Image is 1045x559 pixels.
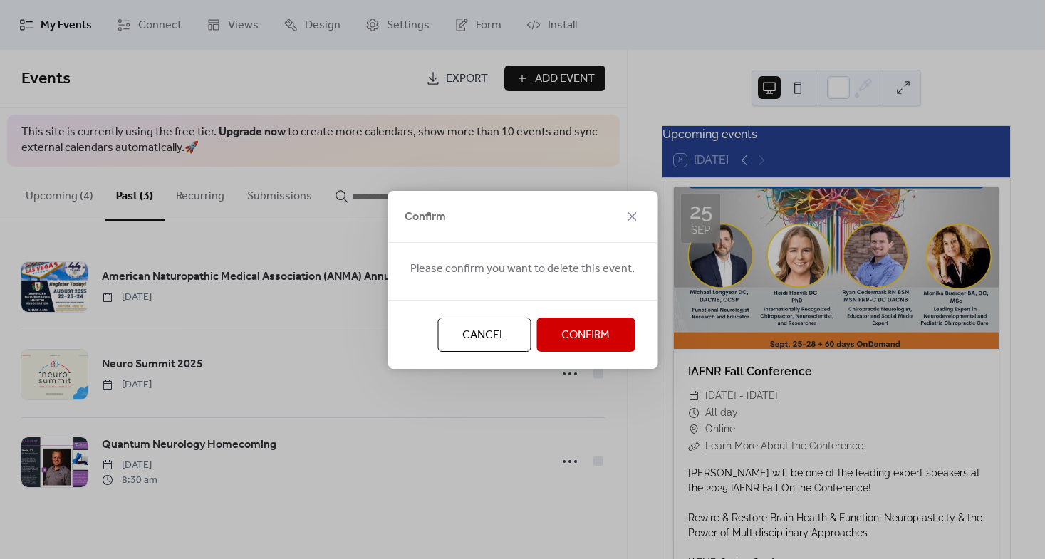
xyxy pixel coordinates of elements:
button: Cancel [437,318,531,352]
span: Please confirm you want to delete this event. [410,261,635,278]
button: Confirm [536,318,635,352]
span: Confirm [561,327,610,344]
span: Cancel [462,327,506,344]
span: Confirm [405,209,446,226]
